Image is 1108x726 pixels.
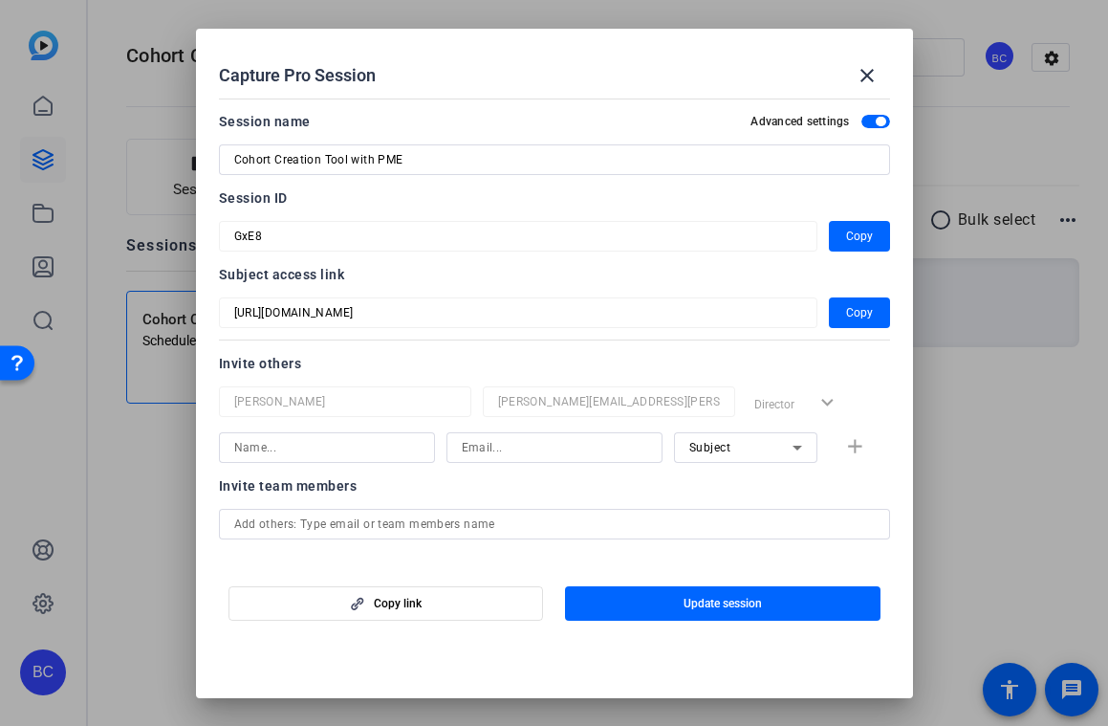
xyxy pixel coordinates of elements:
input: Email... [462,436,647,459]
div: Capture Pro Session [219,53,890,99]
button: Update session [565,586,880,621]
span: Copy [846,301,873,324]
div: Subject access link [219,263,890,286]
input: Add others: Type email or team members name [234,513,875,536]
input: Email... [498,390,720,413]
span: Subject [689,441,731,454]
button: Copy link [228,586,544,621]
div: Session ID [219,187,890,209]
input: Session OTP [234,301,802,324]
button: Copy [829,221,890,252]
div: Invite others [219,352,890,375]
span: Update session [684,596,762,611]
button: Copy [829,297,890,328]
div: Invite team members [219,474,890,497]
div: Session name [219,110,311,133]
mat-icon: close [856,64,879,87]
input: Enter Session Name [234,148,875,171]
input: Name... [234,436,420,459]
span: Copy [846,225,873,248]
h2: Advanced settings [750,114,849,129]
input: Name... [234,390,456,413]
input: Session OTP [234,225,802,248]
span: Copy link [374,596,422,611]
